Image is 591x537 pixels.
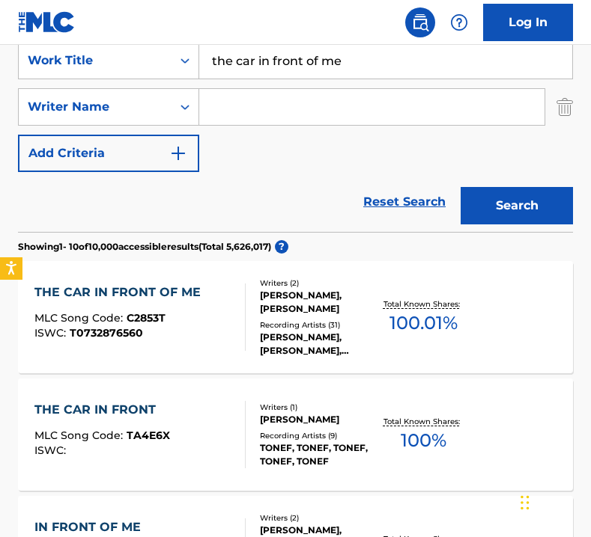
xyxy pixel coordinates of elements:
[384,298,464,310] p: Total Known Shares:
[521,480,530,525] div: Drag
[260,413,378,426] div: [PERSON_NAME]
[450,13,468,31] img: help
[34,401,170,419] div: THE CAR IN FRONT
[18,11,76,33] img: MLC Logo
[401,427,446,454] span: 100 %
[169,144,187,162] img: 9d2ae6d4665cec9f34b9.svg
[18,261,573,373] a: THE CAR IN FRONT OF MEMLC Song Code:C2853TISWC:T0732876560Writers (2)[PERSON_NAME], [PERSON_NAME]...
[34,444,70,457] span: ISWC :
[260,289,378,316] div: [PERSON_NAME], [PERSON_NAME]
[34,429,127,442] span: MLC Song Code :
[18,240,271,254] p: Showing 1 - 10 of 10,000 accessible results (Total 5,626,017 )
[18,378,573,491] a: THE CAR IN FRONTMLC Song Code:TA4E6XISWC:Writers (1)[PERSON_NAME]Recording Artists (9)TONEF, TONE...
[461,187,573,224] button: Search
[34,311,127,325] span: MLC Song Code :
[384,416,464,427] p: Total Known Shares:
[18,42,573,232] form: Search Form
[275,240,288,254] span: ?
[34,283,208,301] div: THE CAR IN FRONT OF ME
[18,135,199,172] button: Add Criteria
[260,402,378,413] div: Writers ( 1 )
[260,277,378,289] div: Writers ( 2 )
[260,430,378,441] div: Recording Artists ( 9 )
[356,185,453,218] a: Reset Search
[70,326,143,340] span: T0732876560
[260,441,378,468] div: TONEF, TONEF, TONEF, TONEF, TONEF
[516,465,591,537] iframe: Chat Widget
[390,310,458,337] span: 100.01 %
[127,311,166,325] span: C2853T
[127,429,170,442] span: TA4E6X
[260,319,378,331] div: Recording Artists ( 31 )
[557,88,573,126] img: Delete Criterion
[483,4,573,41] a: Log In
[34,518,164,536] div: IN FRONT OF ME
[411,13,429,31] img: search
[260,331,378,358] div: [PERSON_NAME], [PERSON_NAME], [PERSON_NAME], [PERSON_NAME], [PERSON_NAME]
[34,326,70,340] span: ISWC :
[405,7,435,37] a: Public Search
[28,98,163,116] div: Writer Name
[260,512,378,524] div: Writers ( 2 )
[444,7,474,37] div: Help
[28,52,163,70] div: Work Title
